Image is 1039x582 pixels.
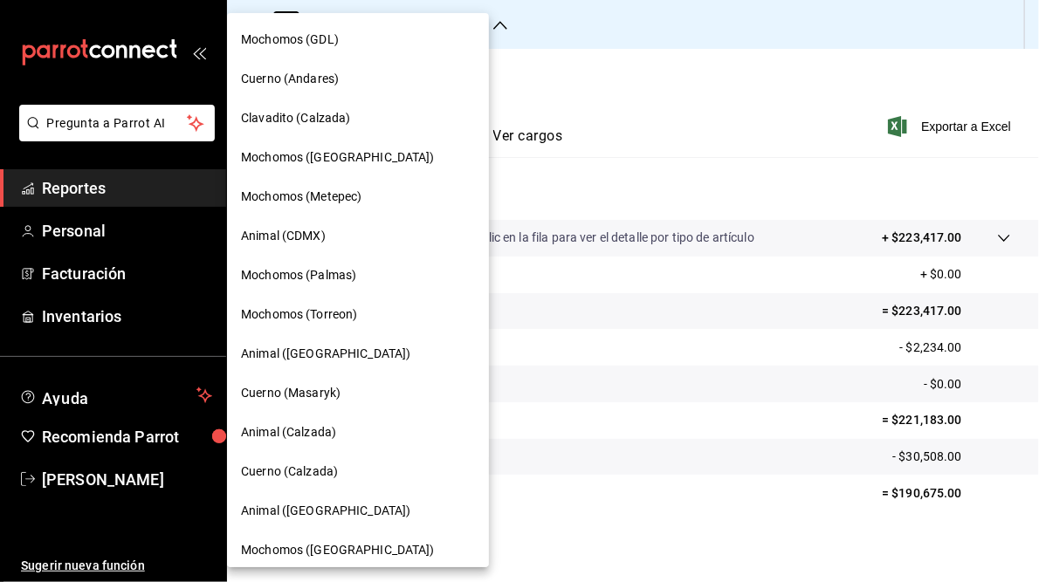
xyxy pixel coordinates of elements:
[241,305,357,324] span: Mochomos (Torreon)
[227,20,489,59] div: Mochomos (GDL)
[241,423,336,442] span: Animal (Calzada)
[241,148,435,167] span: Mochomos ([GEOGRAPHIC_DATA])
[227,59,489,99] div: Cuerno (Andares)
[241,384,341,402] span: Cuerno (Masaryk)
[227,491,489,531] div: Animal ([GEOGRAPHIC_DATA])
[241,345,410,363] span: Animal ([GEOGRAPHIC_DATA])
[227,413,489,452] div: Animal (Calzada)
[241,70,339,88] span: Cuerno (Andares)
[241,266,356,284] span: Mochomos (Palmas)
[241,462,338,481] span: Cuerno (Calzada)
[241,109,351,127] span: Clavadito (Calzada)
[227,216,489,256] div: Animal (CDMX)
[241,227,326,245] span: Animal (CDMX)
[227,334,489,373] div: Animal ([GEOGRAPHIC_DATA])
[241,502,410,520] span: Animal ([GEOGRAPHIC_DATA])
[227,295,489,334] div: Mochomos (Torreon)
[227,138,489,177] div: Mochomos ([GEOGRAPHIC_DATA])
[227,531,489,570] div: Mochomos ([GEOGRAPHIC_DATA])
[227,99,489,138] div: Clavadito (Calzada)
[241,541,435,559] span: Mochomos ([GEOGRAPHIC_DATA])
[227,373,489,413] div: Cuerno (Masaryk)
[241,31,339,49] span: Mochomos (GDL)
[227,177,489,216] div: Mochomos (Metepec)
[241,188,361,206] span: Mochomos (Metepec)
[227,256,489,295] div: Mochomos (Palmas)
[227,452,489,491] div: Cuerno (Calzada)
